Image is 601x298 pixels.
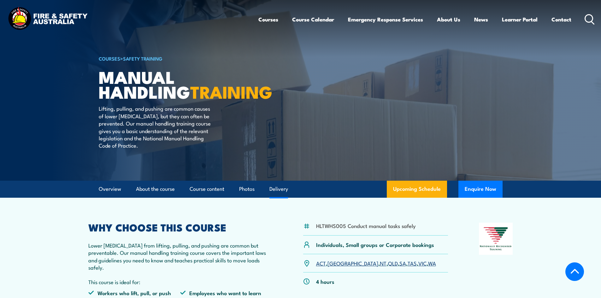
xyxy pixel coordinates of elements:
[316,259,326,267] a: ACT
[88,242,273,271] p: Lower [MEDICAL_DATA] from lifting, pulling, and pushing are common but preventable. Our manual ha...
[316,241,434,248] p: Individuals, Small groups or Corporate bookings
[428,259,436,267] a: WA
[99,55,255,62] h6: >
[479,223,513,255] img: Nationally Recognised Training logo.
[388,259,398,267] a: QLD
[316,278,334,285] p: 4 hours
[99,181,121,197] a: Overview
[327,259,378,267] a: [GEOGRAPHIC_DATA]
[387,181,447,198] a: Upcoming Schedule
[88,278,273,285] p: This course is ideal for:
[190,181,224,197] a: Course content
[316,222,416,229] li: HLTWHS005 Conduct manual tasks safely
[136,181,175,197] a: About the course
[99,55,120,62] a: COURSES
[408,259,417,267] a: TAS
[88,223,273,231] h2: WHY CHOOSE THIS COURSE
[239,181,255,197] a: Photos
[458,181,503,198] button: Enquire Now
[399,259,406,267] a: SA
[551,11,571,28] a: Contact
[437,11,460,28] a: About Us
[380,259,386,267] a: NT
[99,105,214,149] p: Lifting, pulling, and pushing are common causes of lower [MEDICAL_DATA], but they can often be pr...
[99,69,255,99] h1: Manual Handling
[190,78,272,104] strong: TRAINING
[418,259,427,267] a: VIC
[123,55,162,62] a: Safety Training
[316,260,436,267] p: , , , , , , ,
[292,11,334,28] a: Course Calendar
[348,11,423,28] a: Emergency Response Services
[502,11,538,28] a: Learner Portal
[258,11,278,28] a: Courses
[474,11,488,28] a: News
[269,181,288,197] a: Delivery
